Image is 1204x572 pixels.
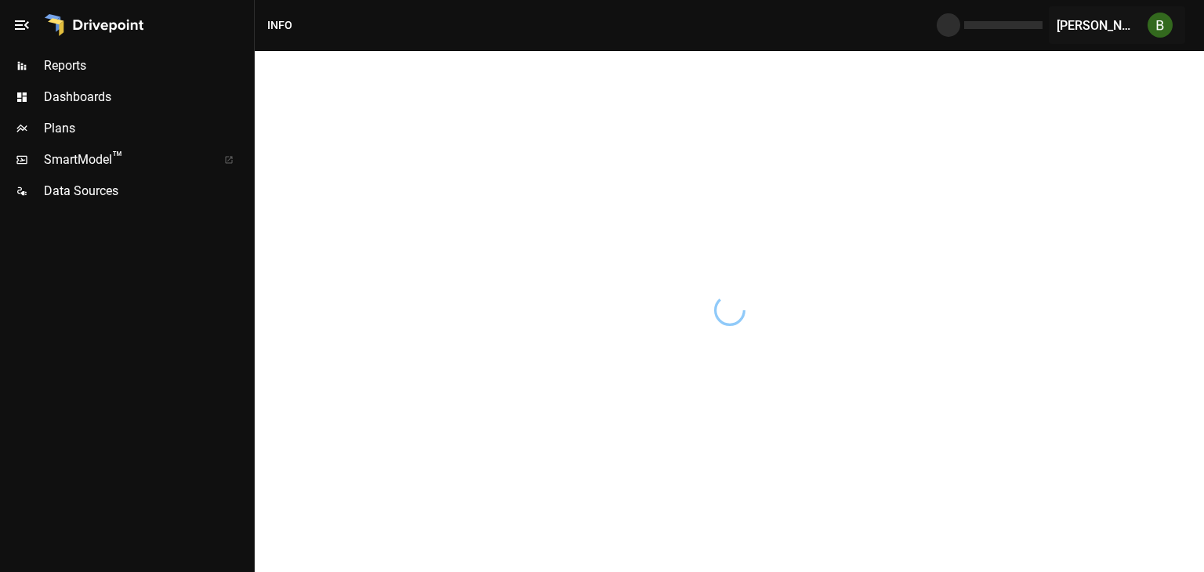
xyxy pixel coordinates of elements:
[44,150,207,169] span: SmartModel
[1057,18,1138,33] div: [PERSON_NAME]
[44,56,251,75] span: Reports
[44,182,251,201] span: Data Sources
[1138,3,1182,47] button: Brandon Kang
[1148,13,1173,38] img: Brandon Kang
[44,88,251,107] span: Dashboards
[112,148,123,168] span: ™
[44,119,251,138] span: Plans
